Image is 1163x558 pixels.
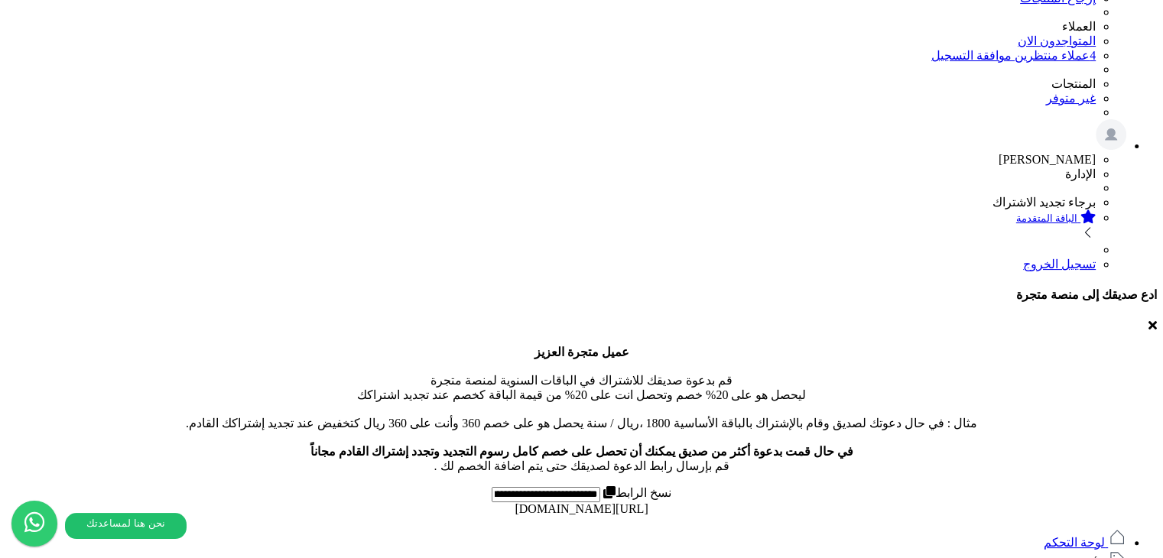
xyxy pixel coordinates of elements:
[931,49,1096,62] a: 4عملاء منتظرين موافقة التسجيل
[310,445,853,458] b: في حال قمت بدعوة أكثر من صديق يمكنك أن تحصل على خصم كامل رسوم التجديد وتجدد إشتراك القادم مجاناً
[6,195,1096,209] li: برجاء تجديد الاشتراك
[999,153,1096,166] span: [PERSON_NAME]
[1044,536,1105,549] span: لوحة التحكم
[6,209,1096,243] a: الباقة المتقدمة
[1016,212,1077,224] small: الباقة المتقدمة
[1090,49,1096,62] span: 4
[600,486,671,499] label: نسخ الرابط
[6,287,1157,302] h4: ادع صديقك إلى منصة متجرة
[6,76,1096,91] li: المنتجات
[1018,34,1096,47] a: المتواجدون الان
[534,346,629,358] b: عميل متجرة العزيز
[6,345,1157,473] p: قم بدعوة صديقك للاشتراك في الباقات السنوية لمنصة متجرة ليحصل هو على 20% خصم وتحصل انت على 20% من ...
[6,19,1096,34] li: العملاء
[1023,258,1096,271] a: تسجيل الخروج
[1046,92,1096,105] a: غير متوفر
[1044,536,1126,549] a: لوحة التحكم
[6,167,1096,181] li: الإدارة
[6,502,1157,516] div: [URL][DOMAIN_NAME]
